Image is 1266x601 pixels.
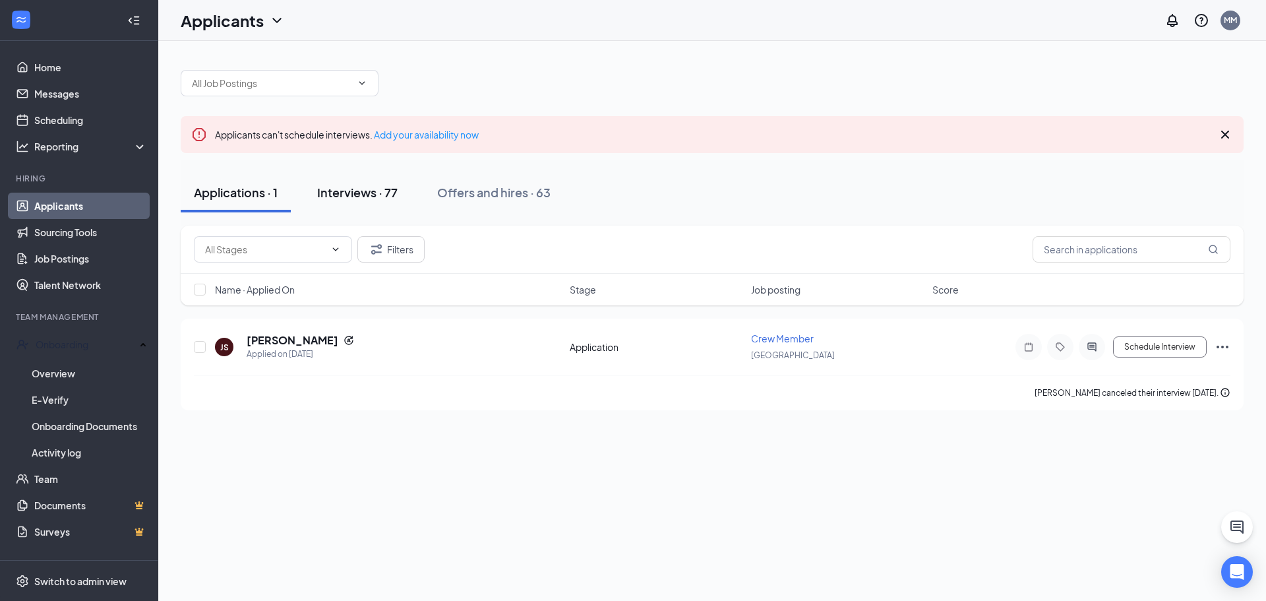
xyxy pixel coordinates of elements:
svg: Analysis [16,140,29,153]
a: Talent Network [34,272,147,298]
svg: ChatActive [1229,519,1245,535]
a: Messages [34,80,147,107]
div: Application [570,340,743,354]
svg: UserCheck [16,338,29,351]
div: Applications · 1 [194,184,278,201]
div: Hiring [16,173,144,184]
svg: Cross [1217,127,1233,142]
a: Team [34,466,147,492]
svg: MagnifyingGlass [1208,244,1219,255]
a: Onboarding Documents [32,413,147,439]
div: Switch to admin view [34,575,127,588]
input: Search in applications [1033,236,1230,263]
a: Activity log [32,439,147,466]
svg: ChevronDown [269,13,285,28]
svg: Collapse [127,14,140,27]
div: [PERSON_NAME] canceled their interview [DATE]. [1035,387,1230,400]
svg: WorkstreamLogo [15,13,28,26]
div: Offers and hires · 63 [437,184,551,201]
svg: ActiveChat [1084,342,1100,352]
span: Score [932,283,959,296]
input: All Stages [205,242,325,257]
svg: ChevronDown [357,78,367,88]
a: Home [34,54,147,80]
div: Reporting [34,140,148,153]
button: Schedule Interview [1113,336,1207,358]
div: Interviews · 77 [317,184,398,201]
h5: [PERSON_NAME] [247,333,338,348]
svg: QuestionInfo [1193,13,1209,28]
a: SurveysCrown [34,519,147,545]
svg: Tag [1052,342,1068,352]
span: Applicants can't schedule interviews. [215,129,479,141]
a: DocumentsCrown [34,492,147,519]
a: Overview [32,360,147,387]
button: Filter Filters [357,236,425,263]
div: Onboarding [36,338,136,351]
a: Job Postings [34,245,147,272]
div: Team Management [16,311,144,323]
div: Applied on [DATE] [247,348,354,361]
svg: Notifications [1164,13,1180,28]
span: Job posting [751,283,800,296]
span: [GEOGRAPHIC_DATA] [751,350,835,360]
svg: Ellipses [1215,339,1230,355]
a: Add your availability now [374,129,479,141]
div: Open Intercom Messenger [1221,556,1253,588]
svg: Note [1021,342,1037,352]
svg: Reapply [344,335,354,346]
div: Payroll [16,558,144,569]
svg: Settings [16,575,29,588]
div: JS [220,342,229,353]
span: Stage [570,283,596,296]
svg: Error [191,127,207,142]
a: Applicants [34,193,147,219]
h1: Applicants [181,9,264,32]
a: Scheduling [34,107,147,133]
div: MM [1224,15,1237,26]
a: E-Verify [32,387,147,413]
button: ChatActive [1221,511,1253,543]
span: Crew Member [751,332,814,344]
a: Sourcing Tools [34,219,147,245]
span: Name · Applied On [215,283,295,296]
svg: Info [1220,387,1230,398]
svg: Filter [369,241,384,257]
input: All Job Postings [192,76,351,90]
svg: ChevronDown [330,244,341,255]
